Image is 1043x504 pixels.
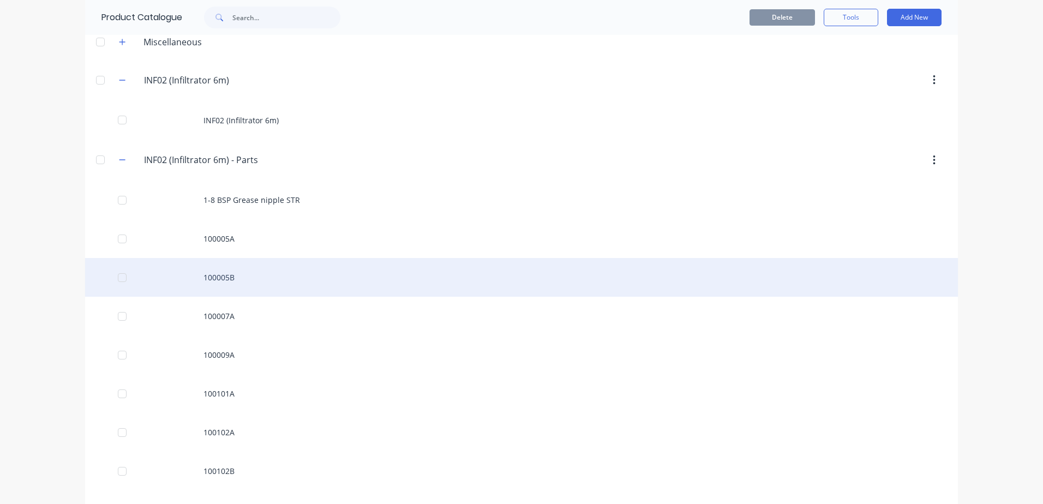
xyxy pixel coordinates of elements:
[232,7,340,28] input: Search...
[824,9,878,26] button: Tools
[85,374,958,413] div: 100101A
[85,258,958,297] div: 100005B
[85,413,958,452] div: 100102A
[85,297,958,335] div: 100007A
[85,335,958,374] div: 100009A
[144,74,273,87] input: Enter category name
[85,181,958,219] div: 1-8 BSP Grease nipple STR
[144,153,273,166] input: Enter category name
[85,219,958,258] div: 100005A
[750,9,815,26] button: Delete
[135,35,211,49] div: Miscellaneous
[85,101,958,140] div: INF02 (Infiltrator 6m)
[85,452,958,490] div: 100102B
[887,9,942,26] button: Add New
